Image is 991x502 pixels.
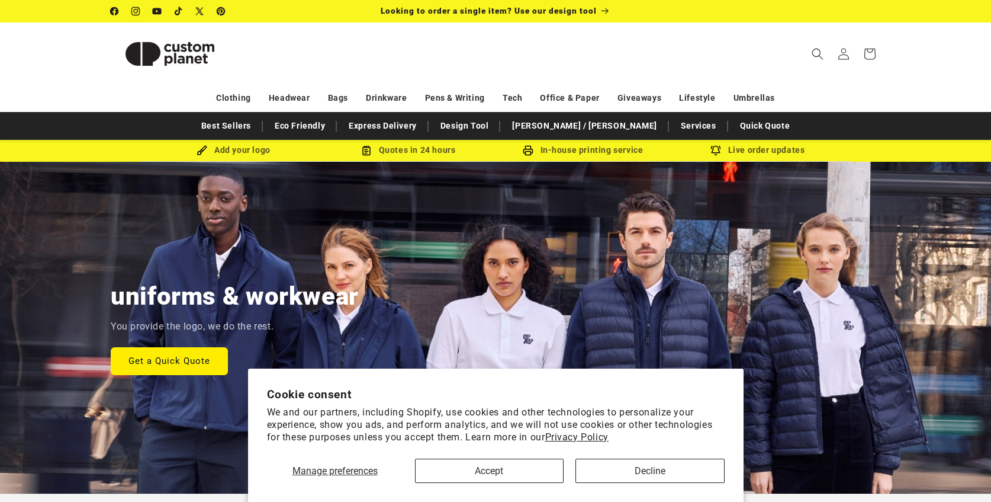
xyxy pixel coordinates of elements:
[545,431,609,443] a: Privacy Policy
[805,41,831,67] summary: Search
[496,143,670,158] div: In-house printing service
[107,23,234,85] a: Custom Planet
[269,116,331,136] a: Eco Friendly
[111,318,274,335] p: You provide the logo, we do the rest.
[292,465,378,477] span: Manage preferences
[267,407,725,443] p: We and our partners, including Shopify, use cookies and other technologies to personalize your ex...
[267,388,725,401] h2: Cookie consent
[361,145,372,156] img: Order Updates Icon
[435,116,495,136] a: Design Tool
[679,88,715,108] a: Lifestyle
[523,145,533,156] img: In-house printing
[710,145,721,156] img: Order updates
[195,116,257,136] a: Best Sellers
[617,88,661,108] a: Giveaways
[670,143,845,158] div: Live order updates
[733,88,775,108] a: Umbrellas
[503,88,522,108] a: Tech
[734,116,796,136] a: Quick Quote
[425,88,485,108] a: Pens & Writing
[266,459,403,483] button: Manage preferences
[328,88,348,108] a: Bags
[321,143,496,158] div: Quotes in 24 hours
[146,143,321,158] div: Add your logo
[197,145,207,156] img: Brush Icon
[675,116,722,136] a: Services
[381,6,597,15] span: Looking to order a single item? Use our design tool
[269,88,310,108] a: Headwear
[111,27,229,81] img: Custom Planet
[216,88,251,108] a: Clothing
[343,116,423,136] a: Express Delivery
[575,459,724,483] button: Decline
[111,280,359,312] h2: uniforms & workwear
[506,116,662,136] a: [PERSON_NAME] / [PERSON_NAME]
[111,347,228,375] a: Get a Quick Quote
[540,88,599,108] a: Office & Paper
[415,459,564,483] button: Accept
[366,88,407,108] a: Drinkware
